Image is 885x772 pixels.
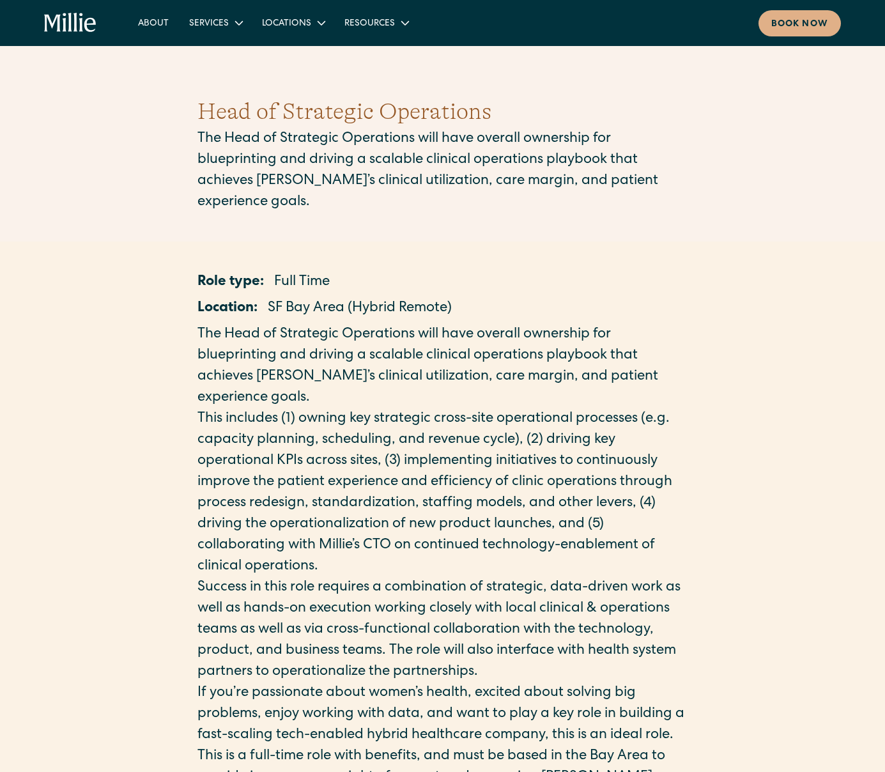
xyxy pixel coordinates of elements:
div: Book now [771,18,828,31]
p: Success in this role requires a combination of strategic, data-driven work as well as hands-on ex... [197,578,688,683]
a: Book now [758,10,841,36]
p: SF Bay Area (Hybrid Remote) [268,298,452,320]
a: home [44,13,96,33]
div: Locations [262,17,311,31]
div: Locations [252,12,334,33]
p: This includes (1) owning key strategic cross-site operational processes (e.g. capacity planning, ... [197,409,688,578]
p: Role type: [197,272,264,293]
div: Resources [334,12,418,33]
p: Full Time [274,272,330,293]
a: About [128,12,179,33]
p: If you’re passionate about women’s health, excited about solving big problems, enjoy working with... [197,683,688,746]
p: The Head of Strategic Operations will have overall ownership for blueprinting and driving a scala... [197,325,688,409]
p: The Head of Strategic Operations will have overall ownership for blueprinting and driving a scala... [197,129,688,213]
div: Resources [344,17,395,31]
div: Services [179,12,252,33]
h1: Head of Strategic Operations [197,95,688,129]
div: Services [189,17,229,31]
p: Location: [197,298,258,320]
